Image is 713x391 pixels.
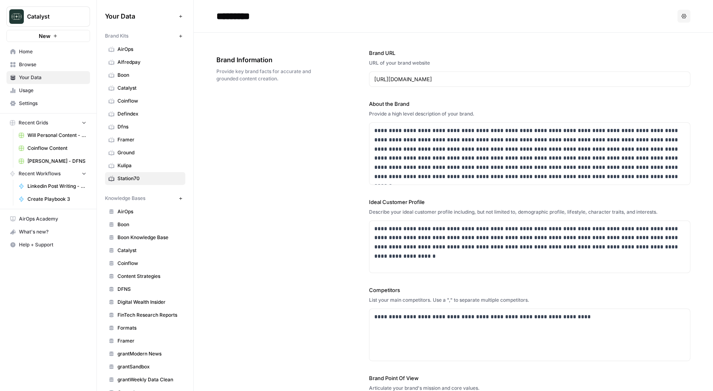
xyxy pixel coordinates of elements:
a: AirOps [105,205,185,218]
span: Recent Workflows [19,170,61,177]
a: Boon [105,69,185,82]
span: Dfns [117,123,182,130]
button: New [6,30,90,42]
button: Help + Support [6,238,90,251]
img: Catalyst Logo [9,9,24,24]
span: FinTech Research Reports [117,311,182,319]
a: Kulipa [105,159,185,172]
span: AirOps Academy [19,215,86,223]
span: Your Data [105,11,176,21]
span: Content Strategies [117,273,182,280]
span: Boon Knowledge Base [117,234,182,241]
a: Will Personal Content - [DATE] [15,129,90,142]
span: Boon [117,221,182,228]
a: Defindex [105,107,185,120]
a: DFNS [105,283,185,296]
a: Usage [6,84,90,97]
span: Coinflow [117,97,182,105]
span: AirOps [117,208,182,215]
span: Station70 [117,175,182,182]
a: Station70 [105,172,185,185]
span: Brand Information [216,55,324,65]
div: URL of your brand website [369,59,691,67]
input: www.sundaysoccer.com [374,75,686,83]
a: Coinflow [105,95,185,107]
button: Workspace: Catalyst [6,6,90,27]
span: grantWeekly Data Clean [117,376,182,383]
div: List your main competitors. Use a "," to separate multiple competitors. [369,296,691,304]
a: Settings [6,97,90,110]
span: Catalyst [117,247,182,254]
span: Knowledge Bases [105,195,145,202]
button: Recent Grids [6,117,90,129]
span: grantModern News [117,350,182,357]
a: Boon Knowledge Base [105,231,185,244]
span: Recent Grids [19,119,48,126]
span: Linkedin Post Writing - [DATE] [27,183,86,190]
span: Settings [19,100,86,107]
span: grantSandbox [117,363,182,370]
span: Framer [117,337,182,345]
div: Provide a high level description of your brand. [369,110,691,118]
span: Coinflow [117,260,182,267]
button: Recent Workflows [6,168,90,180]
a: Home [6,45,90,58]
a: Coinflow Content [15,142,90,155]
a: AirOps [105,43,185,56]
span: Framer [117,136,182,143]
span: DFNS [117,286,182,293]
span: Your Data [19,74,86,81]
span: Browse [19,61,86,68]
a: FinTech Research Reports [105,309,185,322]
a: grantSandbox [105,360,185,373]
span: Home [19,48,86,55]
a: Formats [105,322,185,334]
span: Digital Wealth Insider [117,299,182,306]
span: Help + Support [19,241,86,248]
span: Brand Kits [105,32,128,40]
span: Create Playbook 3 [27,195,86,203]
a: Boon [105,218,185,231]
span: Kulipa [117,162,182,169]
span: New [39,32,50,40]
a: [PERSON_NAME] - DFNS [15,155,90,168]
a: grantWeekly Data Clean [105,373,185,386]
span: Ground [117,149,182,156]
a: Linkedin Post Writing - [DATE] [15,180,90,193]
a: Browse [6,58,90,71]
label: About the Brand [369,100,691,108]
span: Catalyst [27,13,76,21]
span: Defindex [117,110,182,118]
a: Create Playbook 3 [15,193,90,206]
span: Formats [117,324,182,332]
a: Dfns [105,120,185,133]
span: Alfredpay [117,59,182,66]
label: Competitors [369,286,691,294]
span: Coinflow Content [27,145,86,152]
a: Framer [105,334,185,347]
a: Alfredpay [105,56,185,69]
a: Framer [105,133,185,146]
span: Provide key brand facts for accurate and grounded content creation. [216,68,324,82]
a: Catalyst [105,244,185,257]
a: Coinflow [105,257,185,270]
label: Brand URL [369,49,691,57]
span: AirOps [117,46,182,53]
a: Ground [105,146,185,159]
a: Digital Wealth Insider [105,296,185,309]
a: Catalyst [105,82,185,95]
a: grantModern News [105,347,185,360]
div: What's new? [7,226,90,238]
a: AirOps Academy [6,212,90,225]
span: Will Personal Content - [DATE] [27,132,86,139]
span: [PERSON_NAME] - DFNS [27,158,86,165]
div: Describe your ideal customer profile including, but not limited to, demographic profile, lifestyl... [369,208,691,216]
span: Usage [19,87,86,94]
a: Content Strategies [105,270,185,283]
span: Catalyst [117,84,182,92]
label: Brand Point Of View [369,374,691,382]
button: What's new? [6,225,90,238]
label: Ideal Customer Profile [369,198,691,206]
a: Your Data [6,71,90,84]
span: Boon [117,71,182,79]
